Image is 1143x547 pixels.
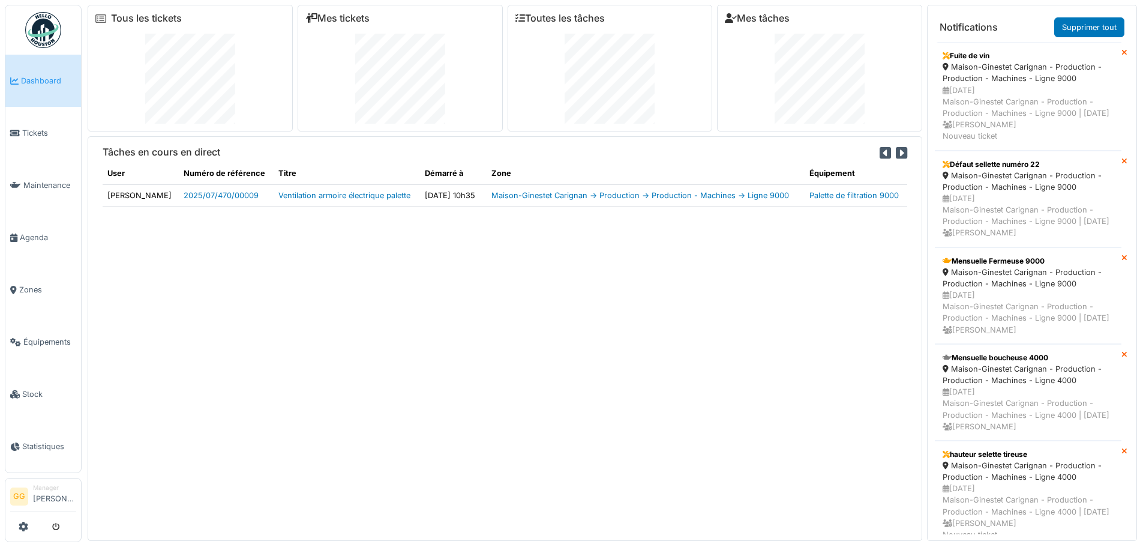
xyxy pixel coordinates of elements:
[22,127,76,139] span: Tickets
[5,264,81,316] a: Zones
[305,13,370,24] a: Mes tickets
[5,159,81,211] a: Maintenance
[23,180,76,191] span: Maintenance
[943,386,1114,432] div: [DATE] Maison-Ginestet Carignan - Production - Production - Machines - Ligne 4000 | [DATE] [PERSO...
[943,289,1114,336] div: [DATE] Maison-Ginestet Carignan - Production - Production - Machines - Ligne 9000 | [DATE] [PERSO...
[943,267,1114,289] div: Maison-Ginestet Carignan - Production - Production - Machines - Ligne 9000
[943,193,1114,239] div: [DATE] Maison-Ginestet Carignan - Production - Production - Machines - Ligne 9000 | [DATE] [PERSO...
[278,191,410,200] a: Ventilation armoire électrique palette
[515,13,605,24] a: Toutes les tâches
[809,191,899,200] a: Palette de filtration 9000
[274,163,420,184] th: Titre
[943,170,1114,193] div: Maison-Ginestet Carignan - Production - Production - Machines - Ligne 9000
[5,55,81,107] a: Dashboard
[179,163,273,184] th: Numéro de référence
[943,449,1114,460] div: hauteur selette tireuse
[943,50,1114,61] div: Fuite de vin
[23,336,76,348] span: Équipements
[487,163,805,184] th: Zone
[5,368,81,420] a: Stock
[10,488,28,506] li: GG
[5,211,81,264] a: Agenda
[22,441,76,452] span: Statistiques
[5,316,81,368] a: Équipements
[184,191,259,200] a: 2025/07/470/00009
[103,184,179,206] td: [PERSON_NAME]
[935,42,1121,150] a: Fuite de vin Maison-Ginestet Carignan - Production - Production - Machines - Ligne 9000 [DATE]Mai...
[935,247,1121,344] a: Mensuelle Fermeuse 9000 Maison-Ginestet Carignan - Production - Production - Machines - Ligne 900...
[943,363,1114,386] div: Maison-Ginestet Carignan - Production - Production - Machines - Ligne 4000
[25,12,61,48] img: Badge_color-CXgf-gQk.svg
[725,13,790,24] a: Mes tâches
[103,147,220,158] h6: Tâches en cours en direct
[943,483,1114,540] div: [DATE] Maison-Ginestet Carignan - Production - Production - Machines - Ligne 4000 | [DATE] [PERSO...
[943,256,1114,267] div: Mensuelle Fermeuse 9000
[935,151,1121,247] a: Défaut sellette numéro 22 Maison-Ginestet Carignan - Production - Production - Machines - Ligne 9...
[943,61,1114,84] div: Maison-Ginestet Carignan - Production - Production - Machines - Ligne 9000
[22,388,76,400] span: Stock
[111,13,182,24] a: Tous les tickets
[935,344,1121,441] a: Mensuelle boucheuse 4000 Maison-Ginestet Carignan - Production - Production - Machines - Ligne 40...
[20,232,76,243] span: Agenda
[805,163,907,184] th: Équipement
[19,284,76,295] span: Zones
[940,22,998,33] h6: Notifications
[943,460,1114,483] div: Maison-Ginestet Carignan - Production - Production - Machines - Ligne 4000
[21,75,76,86] span: Dashboard
[943,85,1114,142] div: [DATE] Maison-Ginestet Carignan - Production - Production - Machines - Ligne 9000 | [DATE] [PERSO...
[33,483,76,492] div: Manager
[5,420,81,473] a: Statistiques
[5,107,81,159] a: Tickets
[107,169,125,178] span: translation missing: fr.shared.user
[943,352,1114,363] div: Mensuelle boucheuse 4000
[1054,17,1124,37] a: Supprimer tout
[491,191,789,200] a: Maison-Ginestet Carignan -> Production -> Production - Machines -> Ligne 9000
[943,159,1114,170] div: Défaut sellette numéro 22
[33,483,76,509] li: [PERSON_NAME]
[420,184,487,206] td: [DATE] 10h35
[420,163,487,184] th: Démarré à
[10,483,76,512] a: GG Manager[PERSON_NAME]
